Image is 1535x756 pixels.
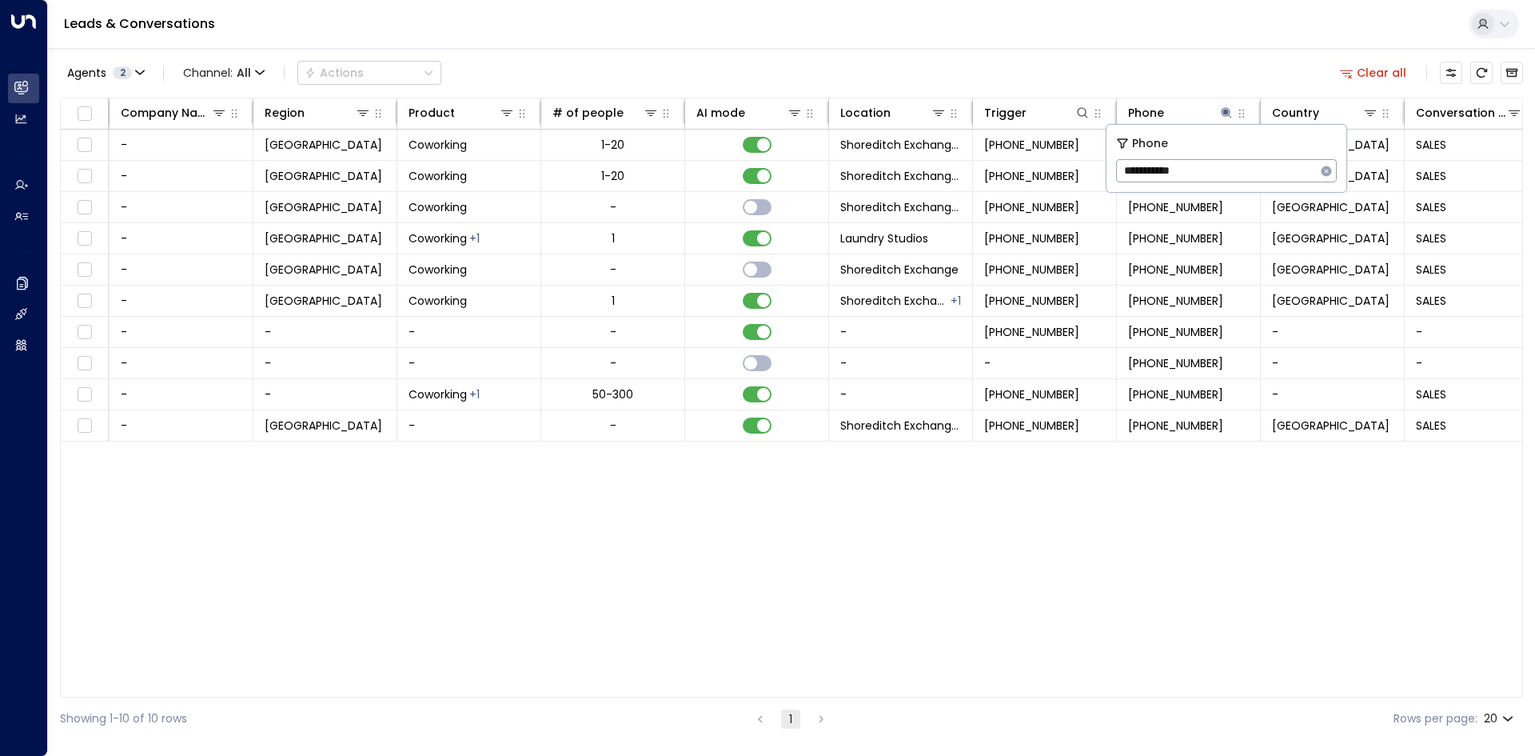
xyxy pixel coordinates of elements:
span: +442080503325 [984,324,1079,340]
div: AI mode [696,103,745,122]
span: +447403446020 [1128,293,1223,309]
span: Shoreditch Exchange - Hoxton [840,137,961,153]
span: Shoreditch Exchange [840,262,959,278]
span: Phone [1132,134,1168,153]
div: - [610,199,616,215]
span: London [265,168,382,184]
td: - [397,317,541,347]
div: Phone [1128,103,1234,122]
span: London [265,293,382,309]
td: - [110,317,253,347]
button: Actions [297,61,441,85]
span: Toggle select row [74,135,94,155]
div: - [610,418,616,434]
span: +442080503325 [984,293,1079,309]
div: 1-20 [601,168,624,184]
div: 1 [612,293,615,309]
div: Company Name [121,103,211,122]
span: London [265,137,382,153]
span: Agents [67,67,106,78]
span: SALES [1416,199,1446,215]
span: SALES [1416,418,1446,434]
td: - [973,348,1117,378]
td: - [829,379,973,410]
div: Company Name [121,103,227,122]
td: - [397,410,541,441]
span: +447403446020 [1128,199,1223,215]
span: Channel: [177,62,271,84]
span: Toggle select row [74,260,94,280]
span: SALES [1416,137,1446,153]
span: +447403446020 [1128,418,1223,434]
div: Trigger [984,103,1027,122]
div: - [610,262,616,278]
div: Conversation Type [1416,103,1506,122]
div: Conversation Type [1416,103,1522,122]
button: Archived Leads [1501,62,1523,84]
span: Toggle select row [74,198,94,218]
div: 1 [612,230,615,246]
td: - [829,348,973,378]
div: Laundry Studios [951,293,961,309]
div: # of people [552,103,624,122]
button: Customize [1440,62,1462,84]
div: Product [409,103,515,122]
span: Refresh [1470,62,1493,84]
span: Toggle select row [74,354,94,374]
td: - [253,317,397,347]
span: 2 [113,66,132,79]
span: +442080503325 [984,386,1079,402]
span: +442080503325 [984,199,1079,215]
span: All [237,66,251,79]
div: # of people [552,103,659,122]
span: +447403446020 [1128,230,1223,246]
span: Coworking [409,293,467,309]
td: - [253,348,397,378]
td: - [110,254,253,285]
span: +442080503325 [984,168,1079,184]
span: United Kingdom [1272,199,1389,215]
div: Button group with a nested menu [297,61,441,85]
a: Leads & Conversations [64,14,215,33]
span: United Kingdom [1272,293,1389,309]
span: SALES [1416,386,1446,402]
span: Toggle select row [74,385,94,405]
div: Location [840,103,947,122]
span: +442080503325 [984,418,1079,434]
button: Agents2 [60,62,150,84]
span: Toggle select row [74,322,94,342]
span: +447403446020 [1128,262,1223,278]
span: Coworking [409,262,467,278]
div: Product [409,103,455,122]
td: - [110,130,253,160]
button: Clear all [1334,62,1413,84]
div: - [610,324,616,340]
div: Country [1272,103,1319,122]
div: AI mode [696,103,803,122]
td: - [110,286,253,316]
span: +447403446020 [1128,355,1223,371]
span: London [265,199,382,215]
nav: pagination navigation [750,709,831,729]
span: Toggle select row [74,416,94,436]
span: SALES [1416,293,1446,309]
td: - [110,348,253,378]
div: Actions [305,66,364,80]
span: Toggle select row [74,229,94,249]
div: 50-300 [592,386,633,402]
span: SALES [1416,262,1446,278]
div: Region [265,103,371,122]
div: Showing 1-10 of 10 rows [60,710,187,727]
span: Shoreditch Exchange [840,293,949,309]
label: Rows per page: [1393,710,1477,727]
div: Trigger [984,103,1090,122]
span: Shoreditch Exchange - Hoxton [840,199,961,215]
span: United Kingdom [1272,262,1389,278]
td: - [1261,317,1405,347]
span: London [265,418,382,434]
span: United Kingdom [1272,418,1389,434]
span: +442080503325 [984,137,1079,153]
div: Phone [1128,103,1164,122]
div: Region [265,103,305,122]
div: Country [1272,103,1378,122]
